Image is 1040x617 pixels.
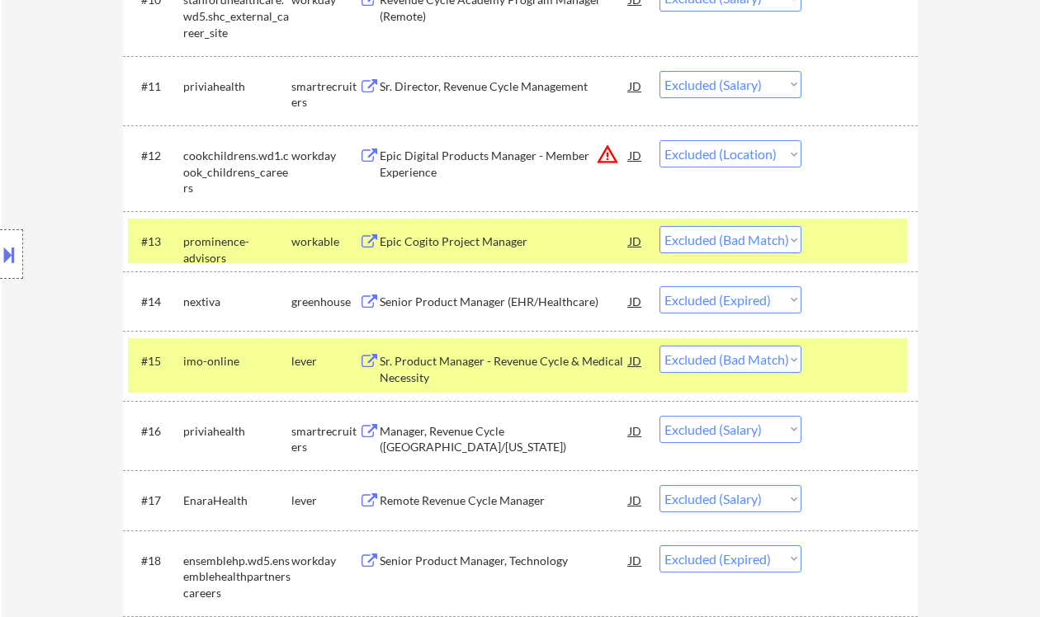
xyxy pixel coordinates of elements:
div: greenhouse [291,294,359,310]
div: Senior Product Manager (EHR/Healthcare) [380,294,629,310]
div: Senior Product Manager, Technology [380,553,629,569]
div: JD [627,286,644,316]
div: JD [627,346,644,375]
div: #18 [141,553,170,569]
div: workday [291,148,359,164]
div: JD [627,71,644,101]
div: Epic Cogito Project Manager [380,233,629,250]
div: JD [627,140,644,170]
div: lever [291,492,359,509]
div: JD [627,485,644,515]
div: JD [627,545,644,575]
div: priviahealth [183,78,291,95]
div: ensemblehp.wd5.ensemblehealthpartnerscareers [183,553,291,601]
div: Sr. Product Manager - Revenue Cycle & Medical Necessity [380,353,629,385]
button: warning_amber [596,143,619,166]
div: smartrecruiters [291,78,359,111]
div: #11 [141,78,170,95]
div: smartrecruiters [291,423,359,455]
div: lever [291,353,359,370]
div: JD [627,226,644,256]
div: EnaraHealth [183,492,291,509]
div: Manager, Revenue Cycle ([GEOGRAPHIC_DATA]/[US_STATE]) [380,423,629,455]
div: JD [627,416,644,445]
div: #16 [141,423,170,440]
div: #17 [141,492,170,509]
div: workable [291,233,359,250]
div: Remote Revenue Cycle Manager [380,492,629,509]
div: Sr. Director, Revenue Cycle Management [380,78,629,95]
div: Epic Digital Products Manager - Member Experience [380,148,629,180]
div: workday [291,553,359,569]
div: priviahealth [183,423,291,440]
